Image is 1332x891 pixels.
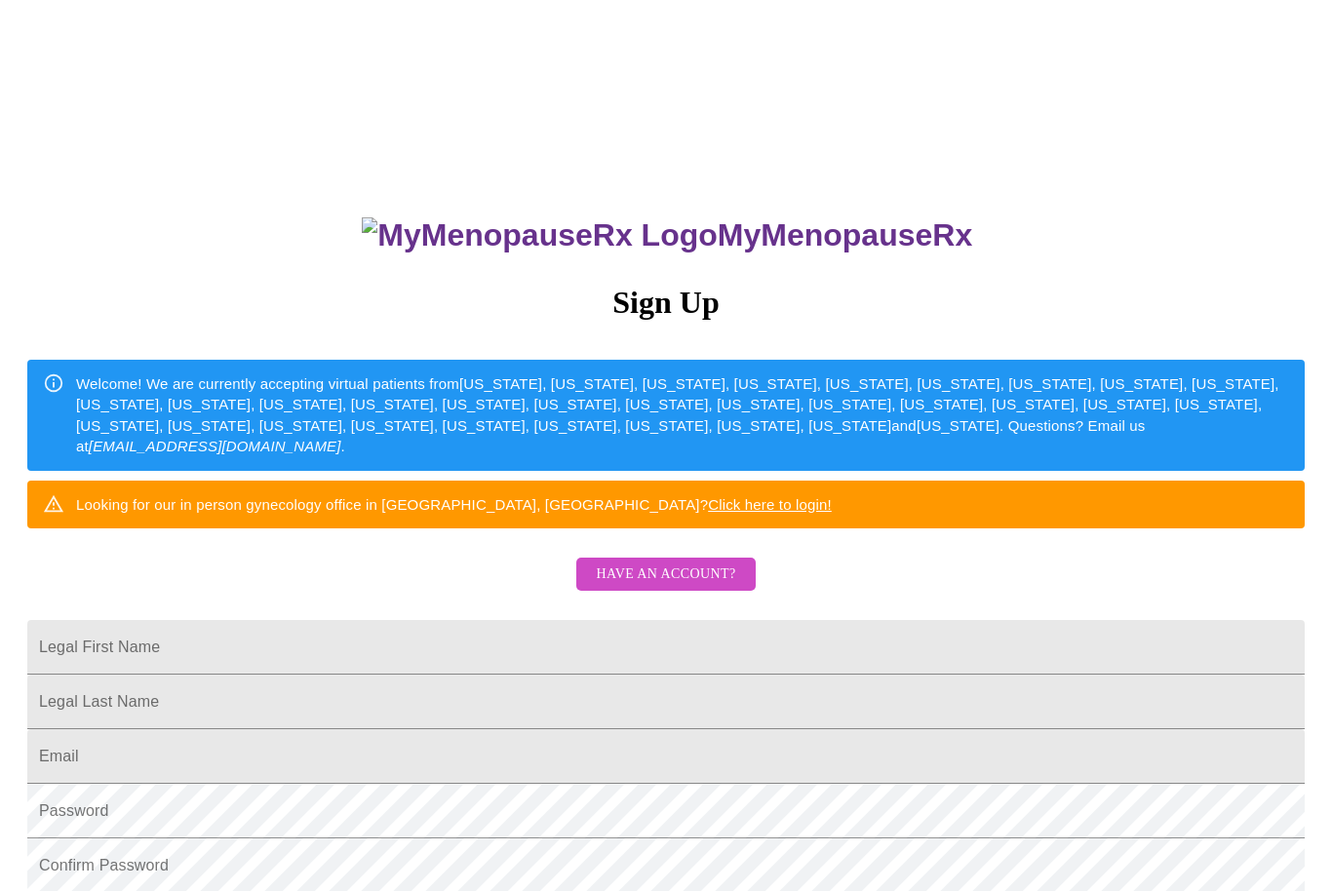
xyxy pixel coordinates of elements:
[30,217,1306,253] h3: MyMenopauseRx
[76,486,832,523] div: Looking for our in person gynecology office in [GEOGRAPHIC_DATA], [GEOGRAPHIC_DATA]?
[89,438,341,454] em: [EMAIL_ADDRESS][DOMAIN_NAME]
[596,562,735,587] span: Have an account?
[576,558,755,592] button: Have an account?
[362,217,717,253] img: MyMenopauseRx Logo
[27,285,1305,321] h3: Sign Up
[76,366,1289,465] div: Welcome! We are currently accepting virtual patients from [US_STATE], [US_STATE], [US_STATE], [US...
[571,579,760,596] a: Have an account?
[708,496,832,513] a: Click here to login!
